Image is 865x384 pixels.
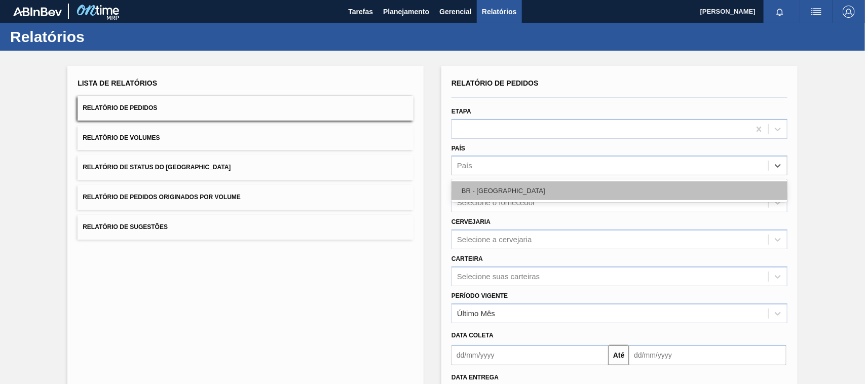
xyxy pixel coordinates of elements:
[452,255,483,262] label: Carteira
[452,218,491,225] label: Cervejaria
[13,7,62,16] img: TNhmsLtSVTkK8tSr43FrP2fwEKptu5GPRR3wAAAABJRU5ErkJggg==
[452,345,609,365] input: dd/mm/yyyy
[83,194,241,201] span: Relatório de Pedidos Originados por Volume
[457,235,532,244] div: Selecione a cervejaria
[78,79,157,87] span: Lista de Relatórios
[457,309,495,318] div: Último Mês
[452,374,499,381] span: Data entrega
[78,126,413,150] button: Relatório de Volumes
[78,215,413,240] button: Relatório de Sugestões
[348,6,373,18] span: Tarefas
[439,6,472,18] span: Gerencial
[83,134,160,141] span: Relatório de Volumes
[452,332,494,339] span: Data coleta
[609,345,629,365] button: Até
[843,6,855,18] img: Logout
[78,96,413,121] button: Relatório de Pedidos
[764,5,796,19] button: Notificações
[457,199,535,207] div: Selecione o fornecedor
[457,162,472,170] div: País
[383,6,429,18] span: Planejamento
[452,292,508,299] label: Período Vigente
[629,345,786,365] input: dd/mm/yyyy
[457,272,540,281] div: Selecione suas carteiras
[83,223,168,231] span: Relatório de Sugestões
[10,31,190,43] h1: Relatórios
[78,155,413,180] button: Relatório de Status do [GEOGRAPHIC_DATA]
[810,6,822,18] img: userActions
[83,164,231,171] span: Relatório de Status do [GEOGRAPHIC_DATA]
[452,79,539,87] span: Relatório de Pedidos
[452,181,787,200] div: BR - [GEOGRAPHIC_DATA]
[78,185,413,210] button: Relatório de Pedidos Originados por Volume
[452,108,471,115] label: Etapa
[83,104,157,111] span: Relatório de Pedidos
[482,6,516,18] span: Relatórios
[452,145,465,152] label: País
